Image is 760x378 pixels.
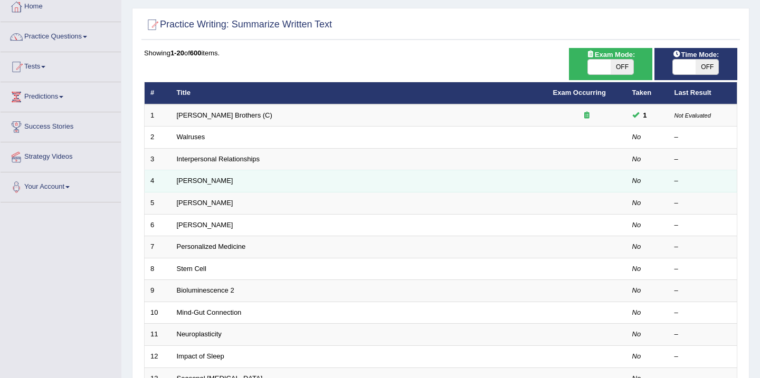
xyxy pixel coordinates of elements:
div: – [674,308,731,318]
a: Interpersonal Relationships [177,155,260,163]
a: Mind-Gut Connection [177,308,242,316]
a: Bioluminescence 2 [177,286,234,294]
small: Not Evaluated [674,112,711,119]
em: No [632,286,641,294]
div: Show exams occurring in exams [569,48,652,80]
a: Tests [1,52,121,79]
td: 3 [145,148,171,170]
th: Title [171,82,547,104]
a: [PERSON_NAME] [177,221,233,229]
a: Predictions [1,82,121,109]
span: Time Mode: [668,49,723,60]
em: No [632,243,641,250]
div: Exam occurring question [553,111,621,121]
th: Taken [626,82,669,104]
a: Success Stories [1,112,121,139]
a: [PERSON_NAME] [177,177,233,185]
td: 1 [145,104,171,127]
td: 2 [145,127,171,149]
div: – [674,154,731,164]
div: Showing of items. [144,48,737,58]
em: No [632,155,641,163]
span: OFF [611,60,633,74]
td: 10 [145,302,171,324]
b: 1-20 [170,49,184,57]
b: 600 [190,49,202,57]
em: No [632,330,641,338]
span: You can still take this question [639,110,651,121]
th: # [145,82,171,104]
td: 6 [145,214,171,236]
h2: Practice Writing: Summarize Written Text [144,17,332,33]
div: – [674,286,731,296]
em: No [632,133,641,141]
a: [PERSON_NAME] [177,199,233,207]
td: 7 [145,236,171,258]
div: – [674,198,731,208]
a: Practice Questions [1,22,121,49]
a: [PERSON_NAME] Brothers (C) [177,111,272,119]
em: No [632,265,641,273]
em: No [632,221,641,229]
span: Exam Mode: [582,49,639,60]
td: 8 [145,258,171,280]
a: Your Account [1,172,121,199]
a: Strategy Videos [1,142,121,169]
a: Impact of Sleep [177,352,224,360]
th: Last Result [669,82,737,104]
span: OFF [696,60,718,74]
td: 9 [145,280,171,302]
em: No [632,352,641,360]
div: – [674,329,731,340]
div: – [674,220,731,230]
td: 11 [145,324,171,346]
a: Exam Occurring [553,89,606,96]
td: 4 [145,170,171,192]
em: No [632,308,641,316]
a: Personalized Medicine [177,243,246,250]
div: – [674,242,731,252]
em: No [632,177,641,185]
a: Neuroplasticity [177,330,222,338]
td: 5 [145,192,171,215]
div: – [674,264,731,274]
a: Stem Cell [177,265,206,273]
div: – [674,176,731,186]
em: No [632,199,641,207]
div: – [674,132,731,142]
div: – [674,352,731,362]
a: Walruses [177,133,205,141]
td: 12 [145,345,171,367]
